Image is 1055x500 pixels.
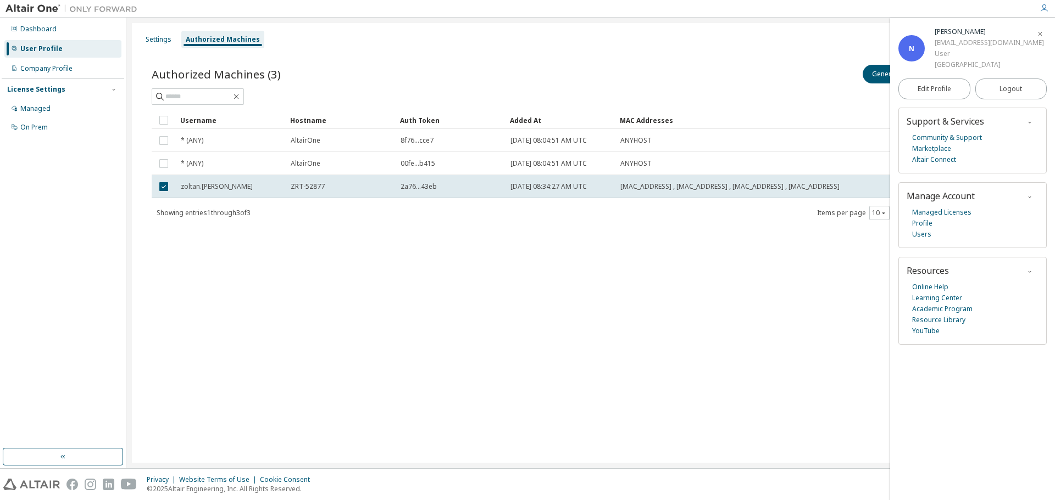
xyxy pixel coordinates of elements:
img: youtube.svg [121,479,137,490]
a: Profile [912,218,932,229]
span: [MAC_ADDRESS] , [MAC_ADDRESS] , [MAC_ADDRESS] , [MAC_ADDRESS] [620,182,840,191]
div: Authorized Machines [186,35,260,44]
div: [GEOGRAPHIC_DATA] [935,59,1044,70]
div: Managed [20,104,51,113]
span: Edit Profile [918,85,951,93]
span: zoltan.[PERSON_NAME] [181,182,253,191]
span: ANYHOST [620,159,652,168]
img: instagram.svg [85,479,96,490]
span: Resources [907,265,949,277]
img: altair_logo.svg [3,479,60,490]
span: Support & Services [907,115,984,127]
button: Generate Auth Code [863,65,945,83]
div: License Settings [7,85,65,94]
a: YouTube [912,325,940,336]
div: User Profile [20,44,63,53]
div: Privacy [147,475,179,484]
a: Edit Profile [898,78,970,99]
div: On Prem [20,123,48,132]
img: Altair One [5,3,143,14]
button: Logout [975,78,1047,99]
span: Authorized Machines (3) [152,66,281,82]
div: Nagy Zoltán [935,26,1044,37]
span: Logout [1000,83,1022,94]
div: Added At [510,111,611,129]
span: Showing entries 1 through 3 of 3 [157,208,251,217]
span: ZRT-52877 [291,182,325,191]
p: © 2025 Altair Engineering, Inc. All Rights Reserved. [147,484,316,493]
div: [EMAIL_ADDRESS][DOMAIN_NAME] [935,37,1044,48]
a: Online Help [912,282,948,293]
div: Company Profile [20,64,73,73]
span: [DATE] 08:04:51 AM UTC [510,159,587,168]
a: Marketplace [912,143,951,154]
div: Cookie Consent [260,475,316,484]
span: [DATE] 08:34:27 AM UTC [510,182,587,191]
a: Academic Program [912,304,973,314]
div: Username [180,111,281,129]
a: Resource Library [912,314,965,325]
div: MAC Addresses [620,111,914,129]
span: [DATE] 08:04:51 AM UTC [510,136,587,145]
div: Hostname [290,111,391,129]
a: Community & Support [912,132,982,143]
span: 8f76...cce7 [401,136,434,145]
div: Auth Token [400,111,501,129]
div: Website Terms of Use [179,475,260,484]
span: 2a76...43eb [401,182,437,191]
div: User [935,48,1044,59]
span: 00fe...b415 [401,159,435,168]
span: AltairOne [291,136,320,145]
span: Manage Account [907,190,975,202]
a: Managed Licenses [912,207,971,218]
span: ANYHOST [620,136,652,145]
a: Users [912,229,931,240]
img: facebook.svg [66,479,78,490]
span: * (ANY) [181,159,203,168]
button: 10 [872,209,887,217]
span: AltairOne [291,159,320,168]
span: N [909,44,914,53]
span: Items per page [817,206,890,220]
a: Altair Connect [912,154,956,165]
span: * (ANY) [181,136,203,145]
a: Learning Center [912,293,962,304]
div: Settings [146,35,171,44]
div: Dashboard [20,25,57,33]
img: linkedin.svg [103,479,114,490]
